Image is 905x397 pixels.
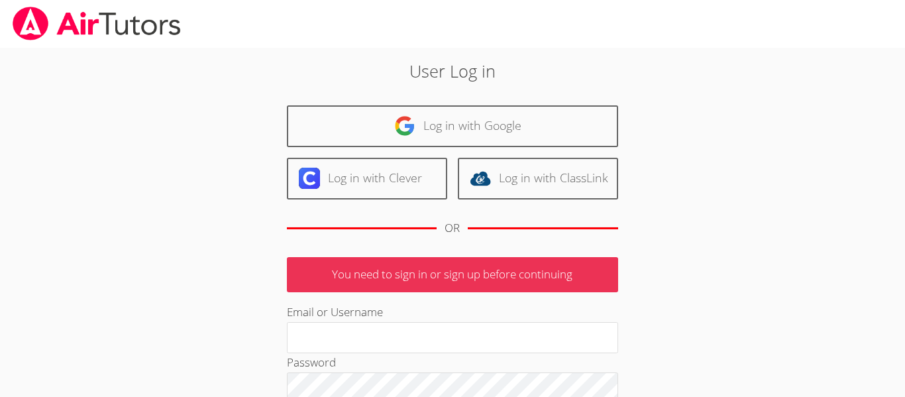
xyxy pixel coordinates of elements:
a: Log in with Google [287,105,618,147]
img: google-logo-50288ca7cdecda66e5e0955fdab243c47b7ad437acaf1139b6f446037453330a.svg [394,115,415,137]
label: Password [287,355,336,370]
img: clever-logo-6eab21bc6e7a338710f1a6ff85c0baf02591cd810cc4098c63d3a4b26e2feb20.svg [299,168,320,189]
a: Log in with Clever [287,158,447,199]
p: You need to sign in or sign up before continuing [287,257,618,292]
img: classlink-logo-d6bb404cc1216ec64c9a2012d9dc4662098be43eaf13dc465df04b49fa7ab582.svg [470,168,491,189]
img: airtutors_banner-c4298cdbf04f3fff15de1276eac7730deb9818008684d7c2e4769d2f7ddbe033.png [11,7,182,40]
label: Email or Username [287,304,383,319]
a: Log in with ClassLink [458,158,618,199]
h2: User Log in [208,58,697,84]
div: OR [445,219,460,238]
